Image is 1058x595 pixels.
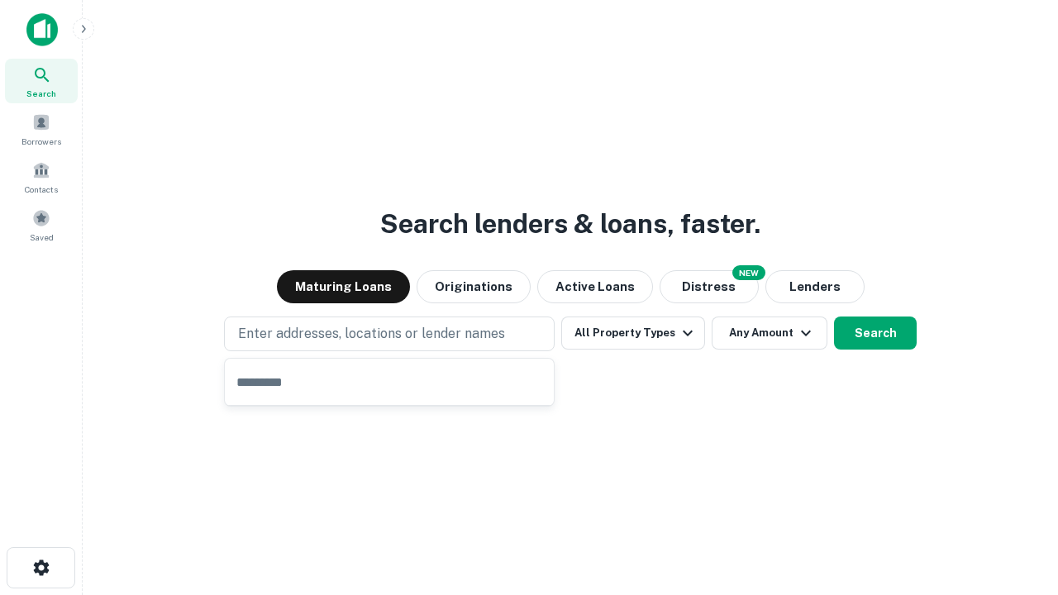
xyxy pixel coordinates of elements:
button: Enter addresses, locations or lender names [224,317,555,351]
span: Search [26,87,56,100]
p: Enter addresses, locations or lender names [238,324,505,344]
a: Borrowers [5,107,78,151]
button: Search distressed loans with lien and other non-mortgage details. [660,270,759,303]
button: All Property Types [561,317,705,350]
img: capitalize-icon.png [26,13,58,46]
a: Saved [5,202,78,247]
a: Search [5,59,78,103]
button: Active Loans [537,270,653,303]
h3: Search lenders & loans, faster. [380,204,760,244]
span: Saved [30,231,54,244]
span: Borrowers [21,135,61,148]
button: Any Amount [712,317,827,350]
button: Originations [417,270,531,303]
div: NEW [732,265,765,280]
a: Contacts [5,155,78,199]
button: Lenders [765,270,865,303]
button: Search [834,317,917,350]
span: Contacts [25,183,58,196]
button: Maturing Loans [277,270,410,303]
iframe: Chat Widget [975,463,1058,542]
